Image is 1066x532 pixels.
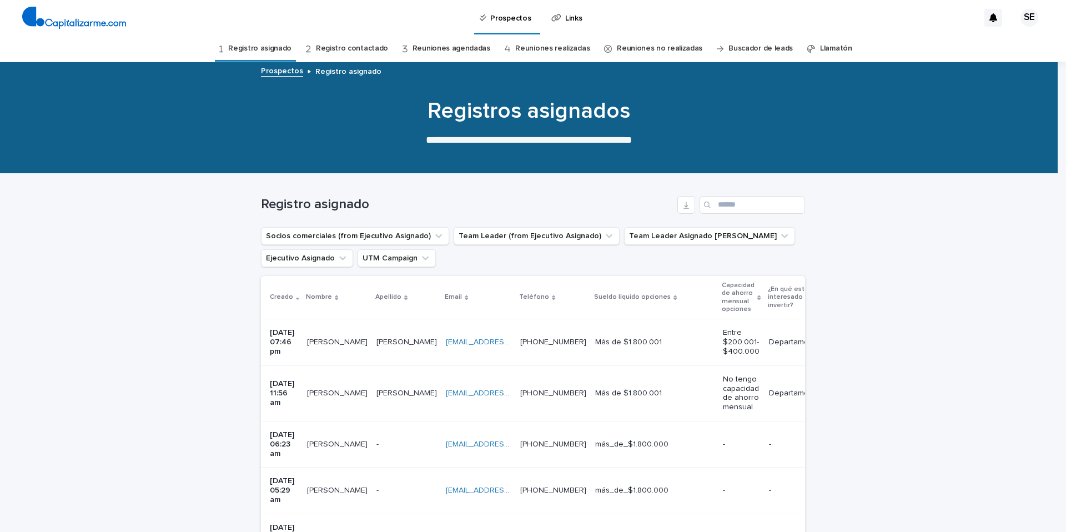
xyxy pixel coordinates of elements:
[723,440,760,449] p: -
[728,36,793,62] a: Buscador de leads
[700,196,805,214] input: Search
[1020,9,1038,27] div: SE
[520,440,586,448] a: [PHONE_NUMBER]
[376,484,381,495] p: -
[594,291,671,303] p: Sueldo líquido opciones
[261,64,303,77] a: Prospectos
[307,335,370,347] p: [PERSON_NAME]
[270,291,293,303] p: Creado
[446,440,571,448] a: [EMAIL_ADDRESS][DOMAIN_NAME]
[261,227,449,245] button: Socios comerciales (from Ejecutivo Asignado)
[624,227,795,245] button: Team Leader Asignado LLamados
[307,438,370,449] p: Dayneris Leon
[595,389,714,398] p: Más de $1.800.001
[375,291,401,303] p: Apellido
[307,484,370,495] p: Valentin Cantillana
[22,7,126,29] img: 4arMvv9wSvmHTHbXwTim
[515,36,590,62] a: Reuniones realizadas
[307,387,370,398] p: [PERSON_NAME]
[270,476,298,504] p: [DATE] 05:29 am
[446,486,571,494] a: [EMAIL_ADDRESS][DOMAIN_NAME]
[445,291,462,303] p: Email
[820,36,852,62] a: Llamatón
[519,291,549,303] p: Teléfono
[261,249,353,267] button: Ejecutivo Asignado
[520,486,586,494] a: [PHONE_NUMBER]
[270,328,298,356] p: [DATE] 07:46 pm
[769,338,824,347] p: Departamentos
[723,375,760,412] p: No tengo capacidad de ahorro mensual
[446,338,571,346] a: [EMAIL_ADDRESS][DOMAIN_NAME]
[723,328,760,356] p: Entre $200.001- $400.000
[446,389,571,397] a: [EMAIL_ADDRESS][DOMAIN_NAME]
[358,249,436,267] button: UTM Campaign
[595,486,714,495] p: más_de_$1.800.000
[376,387,439,398] p: [PERSON_NAME]
[723,486,760,495] p: -
[595,440,714,449] p: más_de_$1.800.000
[376,335,439,347] p: [PERSON_NAME]
[769,440,824,449] p: -
[376,438,381,449] p: -
[261,197,673,213] h1: Registro asignado
[768,283,819,312] p: ¿En qué estás interesado invertir?
[316,36,388,62] a: Registro contactado
[769,486,824,495] p: -
[315,64,381,77] p: Registro asignado
[520,338,586,346] a: [PHONE_NUMBER]
[228,36,291,62] a: Registro asignado
[270,430,298,458] p: [DATE] 06:23 am
[270,379,298,407] p: [DATE] 11:56 am
[413,36,490,62] a: Reuniones agendadas
[617,36,702,62] a: Reuniones no realizadas
[454,227,620,245] button: Team Leader (from Ejecutivo Asignado)
[595,338,714,347] p: Más de $1.800.001
[520,389,586,397] a: [PHONE_NUMBER]
[306,291,332,303] p: Nombre
[257,98,801,124] h1: Registros asignados
[769,389,824,398] p: Departamentos
[722,279,755,316] p: Capacidad de ahorro mensual opciones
